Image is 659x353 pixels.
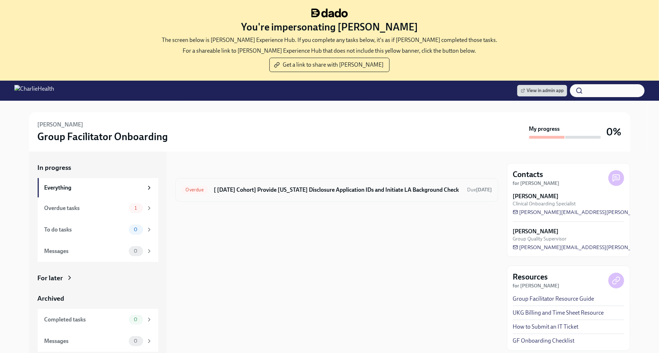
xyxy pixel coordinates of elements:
[44,247,126,255] div: Messages
[38,294,158,303] a: Archived
[467,187,492,193] span: Due
[38,197,158,219] a: Overdue tasks1
[130,317,142,322] span: 0
[38,273,158,283] a: For later
[276,61,383,68] span: Get a link to share with [PERSON_NAME]
[44,316,126,324] div: Completed tasks
[269,58,390,72] button: Get a link to share with [PERSON_NAME]
[38,273,63,283] div: For later
[214,186,462,194] h6: [ [DATE] Cohort] Provide [US_STATE] Disclosure Application IDs and Initiate LA Background Check
[183,47,476,55] p: For a shareable link to [PERSON_NAME] Experience Hub that does not include this yellow banner, cl...
[44,337,126,345] div: Messages
[44,204,126,212] div: Overdue tasks
[38,219,158,240] a: To do tasks0
[513,295,594,303] a: Group Facilitator Resource Guide
[513,228,559,235] strong: [PERSON_NAME]
[182,187,208,192] span: Overdue
[38,130,168,143] h3: Group Facilitator Onboarding
[38,240,158,262] a: Messages0
[513,192,559,200] strong: [PERSON_NAME]
[130,248,142,254] span: 0
[175,163,209,172] div: In progress
[44,226,126,234] div: To do tasks
[513,337,575,345] a: GF Onboarding Checklist
[517,85,567,96] a: View in admin app
[38,178,158,197] a: Everything
[513,235,567,242] span: Group Quality Supervisor
[529,125,560,133] strong: My progress
[513,283,560,289] strong: for [PERSON_NAME]
[14,85,54,96] img: CharlieHealth
[521,87,564,94] span: View in admin app
[130,205,141,211] span: 1
[44,184,143,192] div: Everything
[130,338,142,344] span: 0
[38,121,84,129] h6: [PERSON_NAME]
[241,20,418,33] h3: You're impersonating [PERSON_NAME]
[513,309,604,317] a: UKG Billing and Time Sheet Resource
[38,309,158,330] a: Completed tasks0
[130,227,142,232] span: 0
[162,36,497,44] p: The screen below is [PERSON_NAME] Experience Hub. If you complete any tasks below, it's as if [PE...
[38,163,158,172] a: In progress
[467,186,492,193] span: October 1st, 2025 09:00
[513,169,543,180] h4: Contacts
[38,330,158,352] a: Messages0
[476,187,492,193] strong: [DATE]
[513,323,579,331] a: How to Submit an IT Ticket
[513,200,576,207] span: Clinical Onboarding Specialist
[513,272,548,282] h4: Resources
[513,180,560,186] strong: for [PERSON_NAME]
[311,9,348,18] img: dado
[607,125,622,138] h3: 0%
[182,184,492,196] a: Overdue[ [DATE] Cohort] Provide [US_STATE] Disclosure Application IDs and Initiate LA Background ...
